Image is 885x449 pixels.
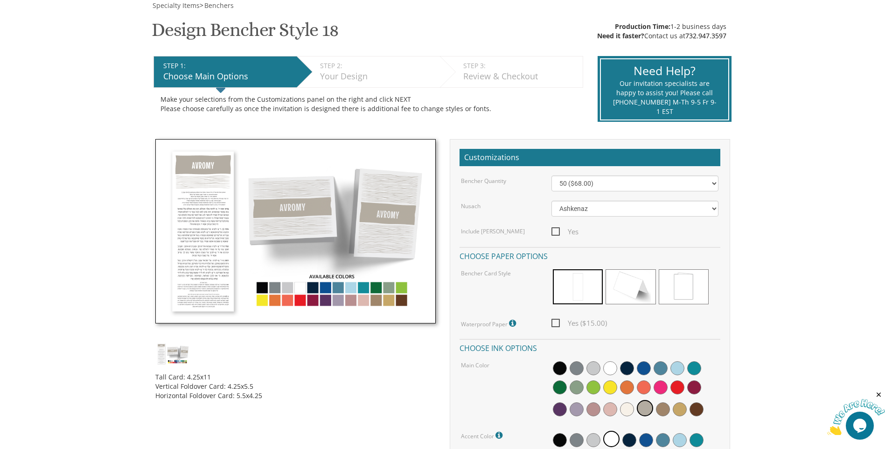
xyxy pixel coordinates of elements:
[160,95,576,113] div: Make your selections from the Customizations panel on the right and click NEXT Please choose care...
[163,61,292,70] div: STEP 1:
[461,361,489,369] label: Main Color
[613,79,717,116] div: Our invitation specialists are happy to assist you! Please call [PHONE_NUMBER] M-Th 9-5 Fr 9-1 EST
[153,1,200,10] span: Specialty Items
[551,317,607,329] span: Yes ($15.00)
[460,149,720,167] h2: Customizations
[551,226,578,238] span: Yes
[320,70,435,83] div: Your Design
[827,391,885,435] iframe: chat widget
[463,61,578,70] div: STEP 3:
[461,202,481,210] label: Nusach
[615,22,670,31] span: Production Time:
[461,227,525,235] label: Include [PERSON_NAME]
[200,1,234,10] span: >
[463,70,578,83] div: Review & Checkout
[613,63,717,79] div: Need Help?
[155,342,190,365] img: dc_style18.jpg
[203,1,234,10] a: Benchers
[152,1,200,10] a: Specialty Items
[597,22,726,41] div: 1-2 business days Contact us at
[461,177,506,185] label: Bencher Quantity
[460,247,720,263] h4: Choose paper options
[152,20,338,47] h1: Design Bencher Style 18
[163,70,292,83] div: Choose Main Options
[320,61,435,70] div: STEP 2:
[597,31,644,40] span: Need it faster?
[685,31,726,40] a: 732.947.3597
[461,317,518,330] label: Waterproof Paper
[461,269,511,277] label: Bencher Card Style
[155,365,436,400] div: Tall Card: 4.25x11 Vertical Foldover Card: 4.25x5.5 Horizontal Foldover Card: 5.5x4.25
[155,139,436,324] img: dc_style18.jpg
[461,429,505,442] label: Accent Color
[460,339,720,355] h4: Choose ink options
